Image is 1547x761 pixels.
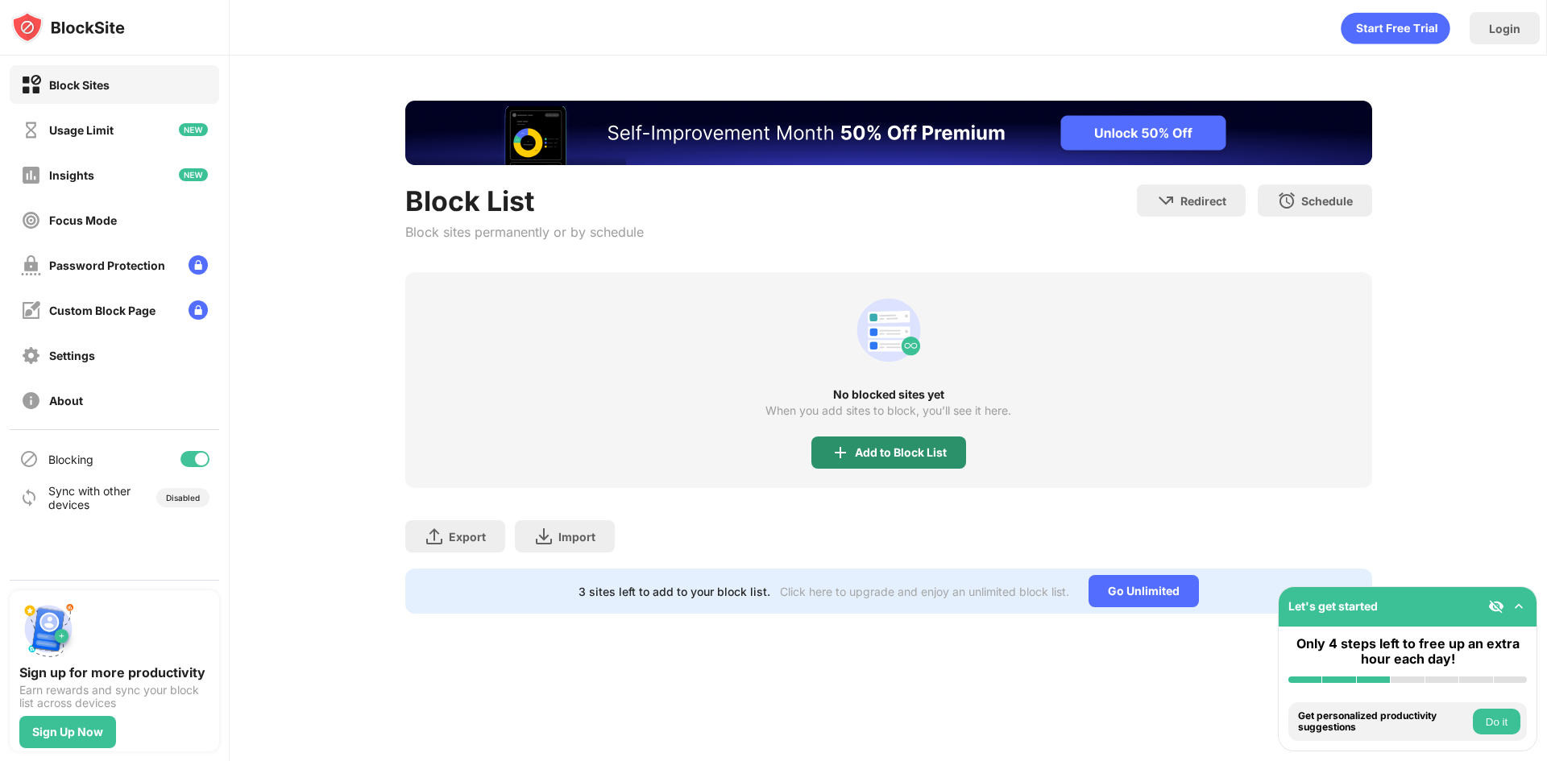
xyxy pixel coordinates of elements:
[1341,12,1450,44] div: animation
[49,168,94,182] div: Insights
[1473,709,1520,734] button: Do it
[1180,194,1226,208] div: Redirect
[179,123,208,136] img: new-icon.svg
[579,585,770,598] div: 3 sites left to add to your block list.
[19,684,209,709] div: Earn rewards and sync your block list across devices
[405,101,1372,165] iframe: Banner
[21,345,41,366] img: settings-off.svg
[21,300,41,321] img: customize-block-page-off.svg
[449,530,486,544] div: Export
[19,664,209,680] div: Sign up for more productivity
[32,726,103,738] div: Sign Up Now
[850,292,927,369] div: animation
[21,120,41,140] img: time-usage-off.svg
[49,258,165,272] div: Password Protection
[21,75,41,95] img: block-on.svg
[1511,598,1527,614] img: omni-setup-toggle.svg
[405,184,644,217] div: Block List
[1298,710,1469,734] div: Get personalized productivity suggestions
[1288,599,1378,613] div: Let's get started
[780,585,1069,598] div: Click here to upgrade and enjoy an unlimited block list.
[49,304,156,317] div: Custom Block Page
[179,168,208,181] img: new-icon.svg
[21,210,41,230] img: focus-off.svg
[1288,636,1527,667] div: Only 4 steps left to free up an extra hour each day!
[49,213,117,227] div: Focus Mode
[19,449,39,469] img: blocking-icon.svg
[166,493,200,503] div: Disabled
[19,488,39,507] img: sync-icon.svg
[49,123,114,137] div: Usage Limit
[48,453,93,466] div: Blocking
[49,394,83,407] div: About
[21,255,41,275] img: password-protection-off.svg
[1488,598,1504,614] img: eye-not-visible.svg
[405,388,1372,401] div: No blocked sites yet
[1089,575,1199,607] div: Go Unlimited
[49,349,95,362] div: Settings
[405,224,644,240] div: Block sites permanently or by schedule
[855,446,947,459] div: Add to Block List
[21,391,41,411] img: about-off.svg
[1346,585,1359,598] img: x-button.svg
[48,484,131,511] div: Sync with other devices
[558,530,595,544] div: Import
[49,78,110,92] div: Block Sites
[765,404,1011,417] div: When you add sites to block, you’ll see it here.
[189,255,208,275] img: lock-menu.svg
[19,600,77,658] img: push-signup.svg
[1301,194,1353,208] div: Schedule
[189,300,208,320] img: lock-menu.svg
[1489,22,1520,35] div: Login
[21,165,41,185] img: insights-off.svg
[11,11,125,43] img: logo-blocksite.svg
